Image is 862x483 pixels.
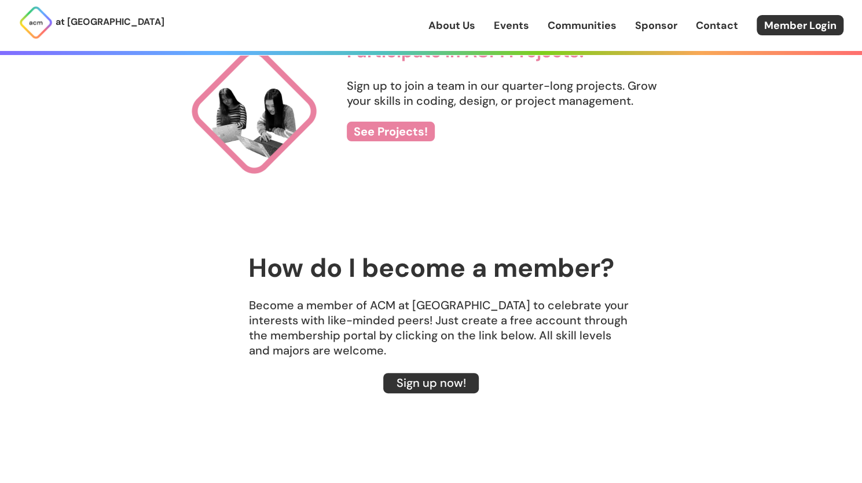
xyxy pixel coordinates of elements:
[428,18,475,33] a: About Us
[248,254,614,283] h2: How do I become a member?
[347,42,678,61] h3: Participate in ACM Projects!
[19,5,53,40] img: ACM Logo
[635,18,677,33] a: Sponsor
[56,14,164,30] p: at [GEOGRAPHIC_DATA]
[19,5,164,40] a: at [GEOGRAPHIC_DATA]
[494,18,529,33] a: Events
[347,78,678,108] p: Sign up to join a team in our quarter-long projects. Grow your skills in coding, design, or proje...
[383,373,479,393] a: Sign up now!
[347,122,435,141] a: See Projects!
[548,18,617,33] a: Communities
[757,15,843,35] a: Member Login
[696,18,738,33] a: Contact
[153,298,709,358] p: Become a member of ACM at [GEOGRAPHIC_DATA] to celebrate your interests with like-minded peers! J...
